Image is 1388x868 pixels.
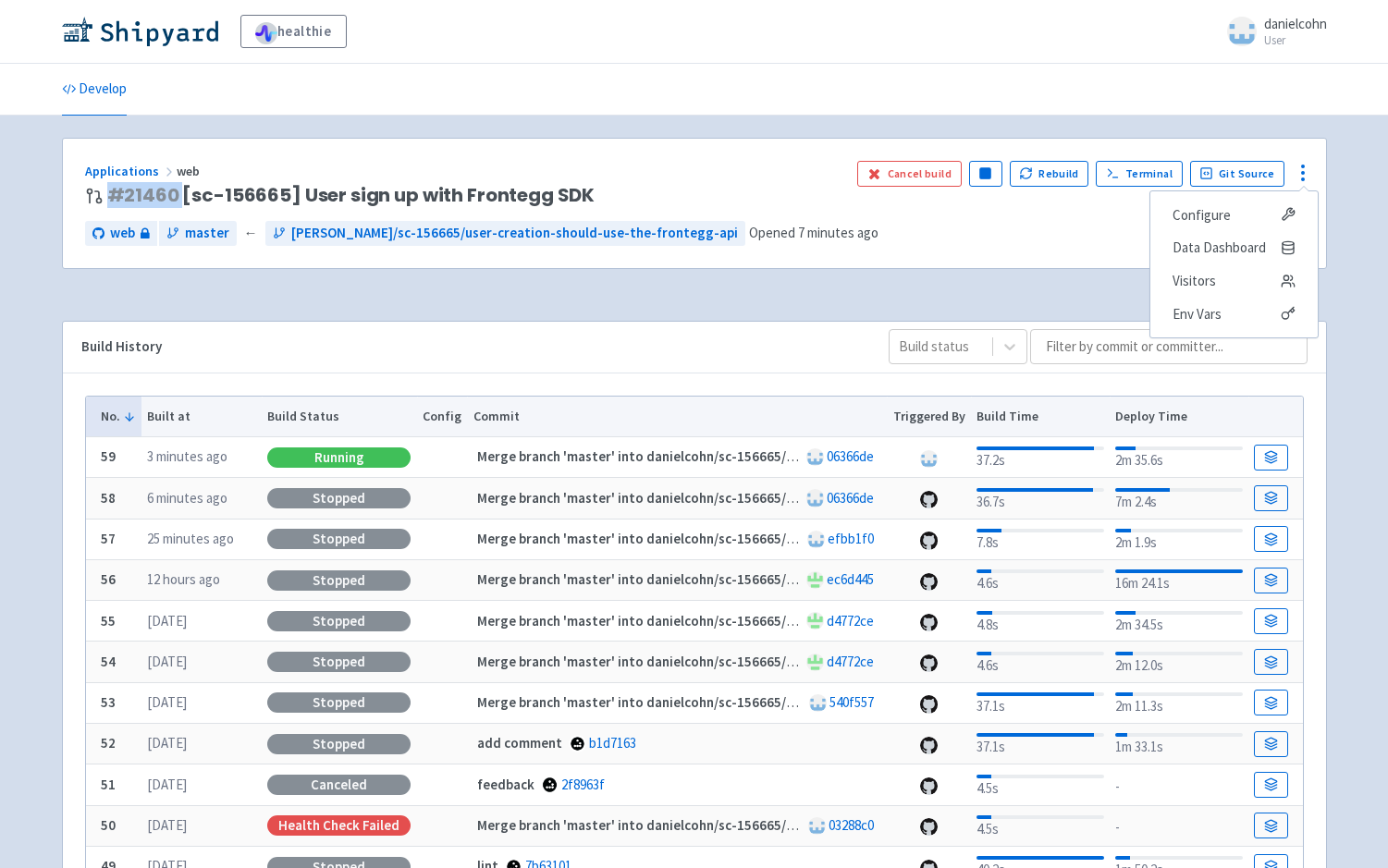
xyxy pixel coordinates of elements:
[477,816,1059,834] strong: Merge branch 'master' into danielcohn/sc-156665/user-creation-should-use-the-frontegg-api
[1115,689,1242,717] div: 2m 11.3s
[561,776,605,793] a: 2f8963f
[1254,731,1287,757] a: Build Details
[829,693,874,711] a: 540f557
[1216,17,1327,46] a: danielcohn User
[477,447,1059,465] strong: Merge branch 'master' into danielcohn/sc-156665/user-creation-should-use-the-frontegg-api
[1254,608,1287,634] a: Build Details
[477,734,562,752] strong: add comment
[977,729,1103,758] div: 37.1s
[110,223,135,244] span: web
[971,397,1110,437] th: Build Time
[267,570,411,591] div: Stopped
[62,17,218,46] img: Shipyard logo
[101,407,136,426] button: No.
[265,221,745,246] a: [PERSON_NAME]/sc-156665/user-creation-should-use-the-frontegg-api
[262,397,417,437] th: Build Status
[101,489,116,507] b: 58
[147,776,187,793] time: [DATE]
[147,612,187,630] time: [DATE]
[291,223,738,244] span: [PERSON_NAME]/sc-156665/user-creation-should-use-the-frontegg-api
[101,653,116,670] b: 54
[267,529,411,549] div: Stopped
[1173,268,1216,294] span: Visitors
[244,223,258,244] span: ←
[101,776,116,793] b: 51
[107,182,179,208] a: #21460
[1254,649,1287,675] a: Build Details
[1110,397,1248,437] th: Deploy Time
[147,530,234,547] time: 25 minutes ago
[969,161,1002,187] button: Pause
[1254,568,1287,593] a: Build Details
[1010,161,1089,187] button: Rebuild
[977,484,1103,513] div: 36.7s
[267,775,411,795] div: Canceled
[1030,329,1308,364] input: Filter by commit or committer...
[977,812,1103,840] div: 4.5s
[977,607,1103,636] div: 4.8s
[1150,298,1318,331] a: Env Vars
[101,693,116,711] b: 53
[477,653,1059,670] strong: Merge branch 'master' into danielcohn/sc-156665/user-creation-should-use-the-frontegg-api
[977,443,1103,471] div: 37.2s
[1115,729,1242,758] div: 1m 33.1s
[1254,813,1287,838] a: Build Details
[477,489,1059,507] strong: Merge branch 'master' into danielcohn/sc-156665/user-creation-should-use-the-frontegg-api
[1115,648,1242,677] div: 2m 12.0s
[147,653,187,670] time: [DATE]
[1150,231,1318,264] a: Data Dashboard
[467,397,887,437] th: Commit
[240,15,347,48] a: healthie
[828,530,874,547] a: efbb1f0
[829,816,874,834] a: 03288c0
[1115,484,1242,513] div: 7m 2.4s
[267,652,411,672] div: Stopped
[85,163,177,179] a: Applications
[477,776,534,793] strong: feedback
[977,648,1103,677] div: 4.6s
[1115,443,1242,471] div: 2m 35.6s
[477,612,1059,630] strong: Merge branch 'master' into danielcohn/sc-156665/user-creation-should-use-the-frontegg-api
[1115,525,1242,554] div: 2m 1.9s
[101,612,116,630] b: 55
[1150,199,1318,232] a: Configure
[1264,15,1327,32] span: danielcohn
[1254,485,1287,511] a: Build Details
[267,447,411,468] div: Running
[977,771,1103,800] div: 4.5s
[1173,235,1266,261] span: Data Dashboard
[267,692,411,713] div: Stopped
[1264,34,1327,46] small: User
[1173,301,1222,327] span: Env Vars
[977,525,1103,554] div: 7.8s
[589,734,636,752] a: b1d7163
[477,530,1059,547] strong: Merge branch 'master' into danielcohn/sc-156665/user-creation-should-use-the-frontegg-api
[267,611,411,631] div: Stopped
[81,336,859,358] div: Build History
[977,566,1103,594] div: 4.6s
[1115,566,1242,594] div: 16m 24.1s
[1115,773,1242,798] div: -
[827,489,874,507] a: 06366de
[477,693,1059,711] strong: Merge branch 'master' into danielcohn/sc-156665/user-creation-should-use-the-frontegg-api
[827,447,874,465] a: 06366de
[827,570,874,588] a: ec6d445
[1115,813,1242,838] div: -
[749,224,878,241] span: Opened
[147,570,220,588] time: 12 hours ago
[267,488,411,508] div: Stopped
[1190,161,1285,187] a: Git Source
[147,734,187,752] time: [DATE]
[1254,690,1287,715] a: Build Details
[827,653,874,670] a: d4772ce
[1254,526,1287,552] a: Build Details
[1254,772,1287,798] a: Build Details
[887,397,971,437] th: Triggered By
[1096,161,1182,187] a: Terminal
[101,570,116,588] b: 56
[147,816,187,834] time: [DATE]
[147,447,227,465] time: 3 minutes ago
[101,734,116,752] b: 52
[857,161,962,187] button: Cancel build
[267,815,411,836] div: Health check failed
